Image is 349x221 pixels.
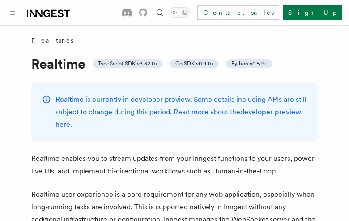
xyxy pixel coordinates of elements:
[154,7,165,18] button: Find something...
[55,93,307,131] p: Realtime is currently in developer preview. Some details including APIs are still subject to chan...
[169,7,190,18] button: Toggle dark mode
[31,36,73,45] span: Features
[197,5,279,20] a: Contact sales
[283,5,342,20] a: Sign Up
[31,56,318,72] h1: Realtime
[175,60,213,67] span: Go SDK v0.9.0+
[31,152,318,178] p: Realtime enables you to stream updates from your Inngest functions to your users, power live UIs,...
[98,60,157,67] span: TypeScript SDK v3.32.0+
[231,60,267,67] span: Python v0.5.9+
[7,7,18,18] button: Toggle navigation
